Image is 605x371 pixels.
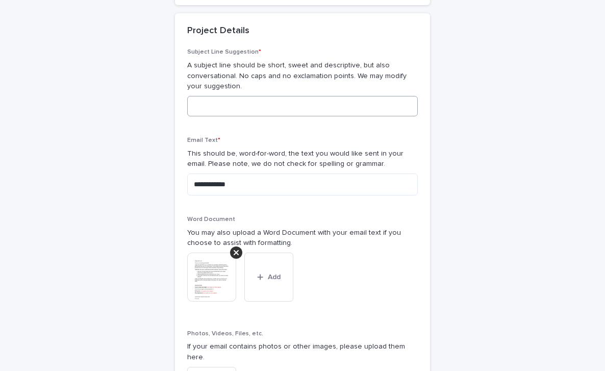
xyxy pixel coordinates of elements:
[187,149,418,170] p: This should be, word-for-word, the text you would like sent in your email. Please note, we do not...
[187,228,418,249] p: You may also upload a Word Document with your email text if you choose to assist with formatting.
[244,253,293,302] button: Add
[187,341,418,363] p: If your email contains photos or other images, please upload them here.
[187,216,235,222] span: Word Document
[187,331,263,337] span: Photos, Videos, Files, etc.
[187,60,418,92] p: A subject line should be short, sweet and descriptive, but also conversational. No caps and no ex...
[268,274,281,281] span: Add
[187,49,261,55] span: Subject Line Suggestion
[187,137,220,143] span: Email Text
[187,26,249,37] h2: Project Details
